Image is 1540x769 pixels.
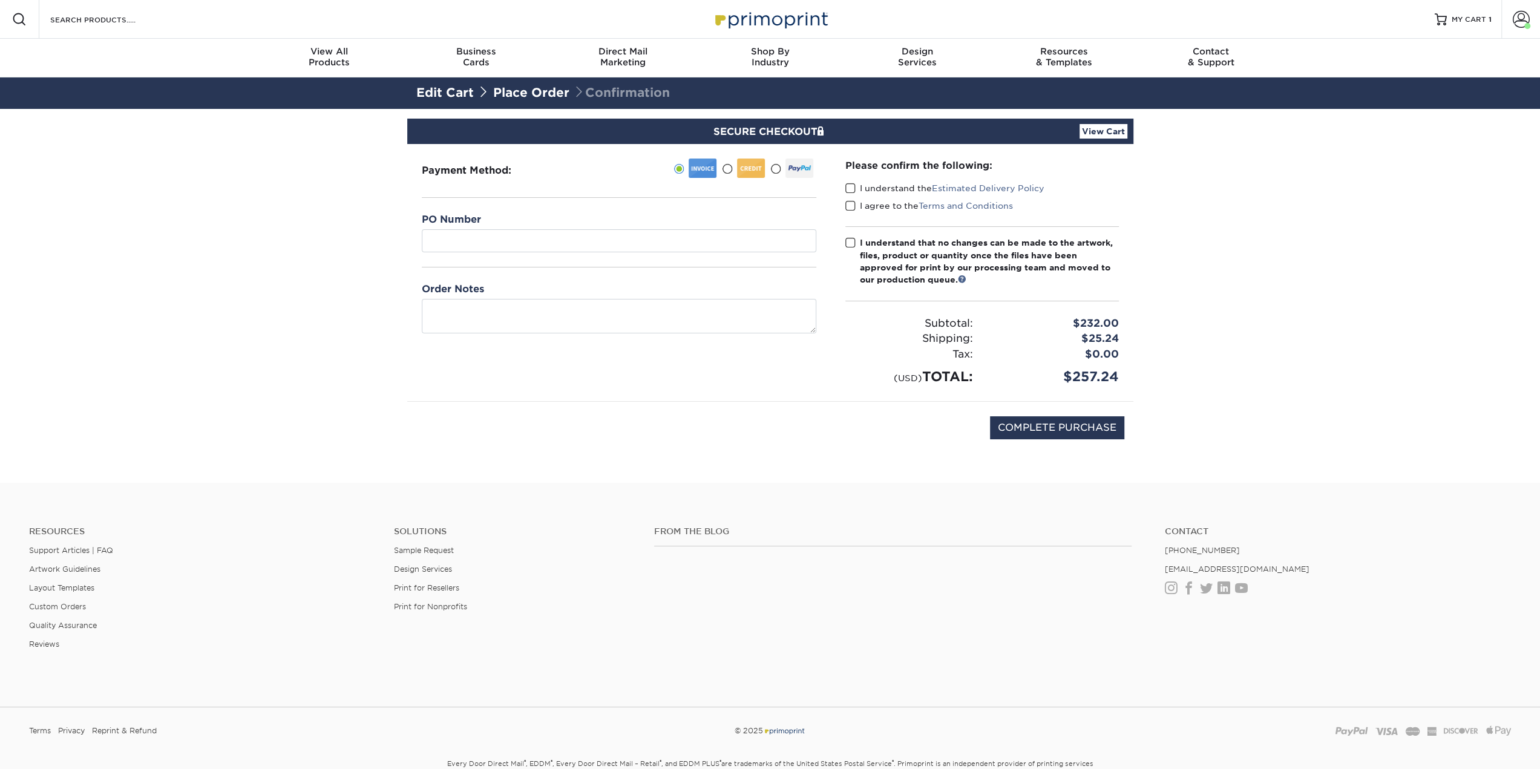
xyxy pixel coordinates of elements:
div: Products [256,46,403,68]
h3: Payment Method: [422,165,541,176]
input: COMPLETE PURCHASE [990,416,1124,439]
div: $232.00 [982,316,1128,332]
sup: ® [892,759,894,765]
a: Estimated Delivery Policy [932,183,1044,193]
div: & Support [1138,46,1285,68]
div: TOTAL: [836,367,982,387]
a: Custom Orders [29,602,86,611]
span: View All [256,46,403,57]
div: Industry [696,46,844,68]
div: $0.00 [982,347,1128,362]
span: Shop By [696,46,844,57]
div: Cards [402,46,549,68]
a: Terms and Conditions [919,201,1013,211]
a: Contact& Support [1138,39,1285,77]
h4: Solutions [394,526,636,537]
a: [PHONE_NUMBER] [1164,546,1239,555]
a: Place Order [493,85,569,100]
a: [EMAIL_ADDRESS][DOMAIN_NAME] [1164,564,1309,574]
img: Primoprint [710,6,831,32]
a: Direct MailMarketing [549,39,696,77]
span: Direct Mail [549,46,696,57]
div: $25.24 [982,331,1128,347]
div: I understand that no changes can be made to the artwork, files, product or quantity once the file... [860,237,1119,286]
div: Services [844,46,991,68]
span: Confirmation [573,85,670,100]
img: Primoprint [763,726,805,735]
a: Shop ByIndustry [696,39,844,77]
a: Reviews [29,640,59,649]
a: Support Articles | FAQ [29,546,113,555]
sup: ® [524,759,526,765]
input: SEARCH PRODUCTS..... [49,12,167,27]
a: Contact [1164,526,1511,537]
a: Reprint & Refund [92,722,157,740]
a: Privacy [58,722,85,740]
a: Sample Request [394,546,454,555]
span: Contact [1138,46,1285,57]
a: Print for Resellers [394,583,459,592]
a: Design Services [394,564,452,574]
a: DesignServices [844,39,991,77]
div: Subtotal: [836,316,982,332]
span: 1 [1489,15,1492,24]
a: Layout Templates [29,583,94,592]
span: MY CART [1452,15,1486,25]
sup: ® [719,759,721,765]
label: I understand the [845,182,1044,194]
span: Business [402,46,549,57]
h4: Resources [29,526,376,537]
div: $257.24 [982,367,1128,387]
sup: ® [551,759,552,765]
label: Order Notes [422,282,484,296]
a: Print for Nonprofits [394,602,467,611]
a: Terms [29,722,51,740]
a: View Cart [1080,124,1127,139]
h4: From the Blog [654,526,1132,537]
span: Resources [991,46,1138,57]
div: Marketing [549,46,696,68]
sup: ® [660,759,661,765]
a: Artwork Guidelines [29,564,100,574]
div: Tax: [836,347,982,362]
a: BusinessCards [402,39,549,77]
span: Design [844,46,991,57]
label: PO Number [422,212,481,227]
span: SECURE CHECKOUT [713,126,827,137]
a: View AllProducts [256,39,403,77]
a: Quality Assurance [29,621,97,630]
div: © 2025 [520,722,1020,740]
div: Shipping: [836,331,982,347]
div: Please confirm the following: [845,159,1119,172]
small: (USD) [894,373,922,383]
a: Edit Cart [416,85,474,100]
label: I agree to the [845,200,1013,212]
a: Resources& Templates [991,39,1138,77]
div: & Templates [991,46,1138,68]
